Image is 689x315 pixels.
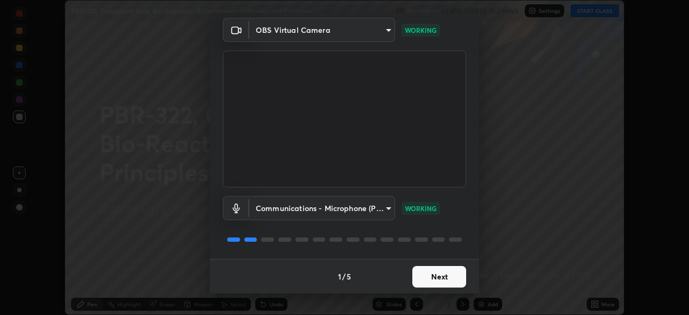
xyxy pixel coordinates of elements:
div: OBS Virtual Camera [249,18,395,42]
button: Next [412,266,466,288]
h4: 1 [338,271,341,282]
p: WORKING [405,25,437,35]
p: WORKING [405,204,437,213]
div: OBS Virtual Camera [249,196,395,220]
h4: 5 [347,271,351,282]
h4: / [342,271,346,282]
